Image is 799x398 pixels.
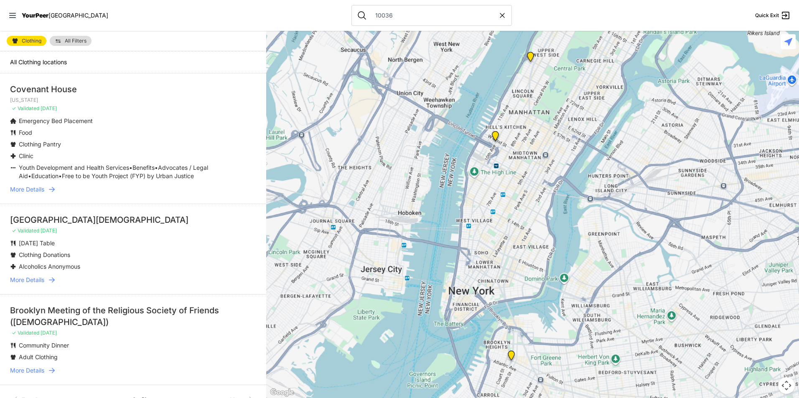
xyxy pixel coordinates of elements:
[41,105,57,111] span: [DATE]
[41,227,57,234] span: [DATE]
[129,164,132,171] span: •
[19,164,129,171] span: Youth Development and Health Services
[19,251,70,258] span: Clothing Donations
[22,12,48,19] span: YourPeer
[10,305,256,328] div: Brooklyn Meeting of the Religious Society of Friends ([DEMOGRAPHIC_DATA])
[19,353,58,360] span: Adult Clothing
[22,38,41,43] span: Clothing
[755,10,791,20] a: Quick Exit
[19,129,32,136] span: Food
[10,276,44,284] span: More Details
[19,117,93,124] span: Emergency Bed Placement
[62,172,194,179] span: Free to be Youth Project (FYP) by Urban Justice
[10,366,44,375] span: More Details
[59,172,62,179] span: •
[31,172,59,179] span: Education
[10,276,256,284] a: More Details
[19,263,80,270] span: Alcoholics Anonymous
[370,11,498,20] input: Search
[10,214,256,226] div: [GEOGRAPHIC_DATA][DEMOGRAPHIC_DATA]
[487,128,504,148] div: New York
[28,172,31,179] span: •
[10,83,256,95] div: Covenant House
[10,366,256,375] a: More Details
[41,330,57,336] span: [DATE]
[10,185,256,194] a: More Details
[65,38,87,43] span: All Filters
[19,141,61,148] span: Clothing Pantry
[19,152,33,159] span: Clinic
[22,13,108,18] a: YourPeer[GEOGRAPHIC_DATA]
[132,164,155,171] span: Benefits
[268,387,296,398] a: Open this area in Google Maps (opens a new window)
[10,58,67,65] span: All Clothing locations
[12,105,39,111] span: ✓ Validated
[755,12,779,19] span: Quick Exit
[10,185,44,194] span: More Details
[10,97,256,103] p: [US_STATE]
[12,330,39,336] span: ✓ Validated
[12,227,39,234] span: ✓ Validated
[19,239,55,247] span: [DATE] Table
[50,36,92,46] a: All Filters
[7,36,46,46] a: Clothing
[268,387,296,398] img: Google
[19,342,69,349] span: Community Dinner
[778,377,795,394] button: Map camera controls
[155,164,158,171] span: •
[48,12,108,19] span: [GEOGRAPHIC_DATA]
